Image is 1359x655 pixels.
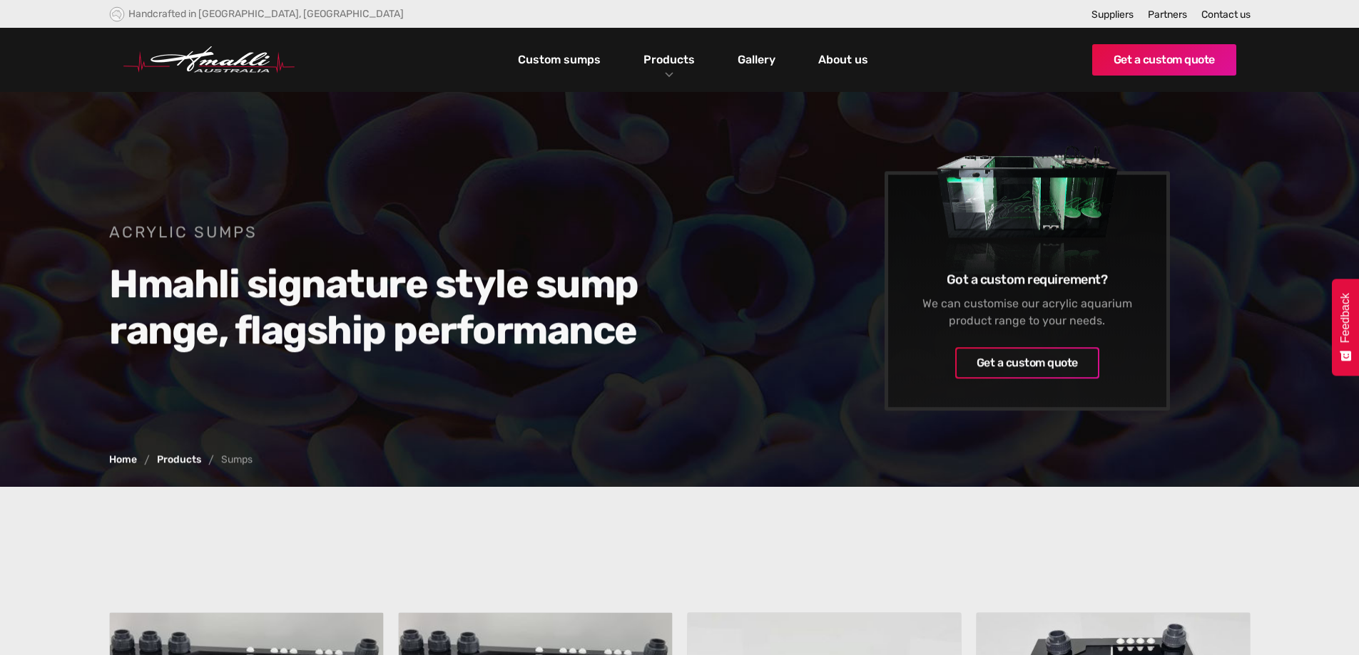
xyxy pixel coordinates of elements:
[1148,9,1187,21] a: Partners
[123,46,295,73] img: Hmahli Australia Logo
[815,48,872,72] a: About us
[1201,9,1251,21] a: Contact us
[1332,279,1359,376] button: Feedback - Show survey
[1339,293,1352,343] span: Feedback
[976,355,1077,372] div: Get a custom quote
[640,49,698,70] a: Products
[955,348,1099,379] a: Get a custom quote
[109,261,658,354] h2: Hmahli signature style sump range, flagship performance
[1092,44,1236,76] a: Get a custom quote
[1091,9,1134,21] a: Suppliers
[909,296,1144,330] div: We can customise our acrylic aquarium product range to your needs.
[109,222,658,243] h1: Acrylic Sumps
[514,48,604,72] a: Custom sumps
[909,103,1144,314] img: Sumps
[123,46,295,73] a: home
[734,48,779,72] a: Gallery
[128,8,404,20] div: Handcrafted in [GEOGRAPHIC_DATA], [GEOGRAPHIC_DATA]
[157,455,201,465] a: Products
[633,28,706,92] div: Products
[909,272,1144,289] h6: Got a custom requirement?
[109,455,137,465] a: Home
[221,455,253,465] div: Sumps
